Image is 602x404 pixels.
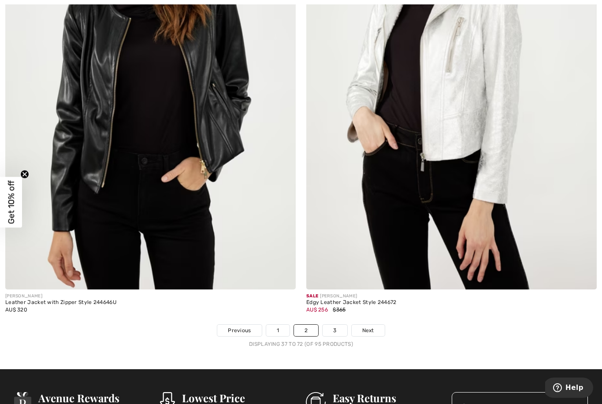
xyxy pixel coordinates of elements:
span: AU$ 256 [306,307,328,313]
button: Close teaser [20,170,29,178]
h3: Avenue Rewards [38,392,146,404]
a: 2 [294,325,318,336]
a: Previous [217,325,261,336]
div: [PERSON_NAME] [306,293,397,300]
iframe: Opens a widget where you can find more information [545,378,593,400]
div: Edgy Leather Jacket Style 244672 [306,300,397,306]
span: Sale [306,293,318,299]
div: Leather Jacket with Zipper Style 244646U [5,300,116,306]
a: 1 [266,325,290,336]
h3: Easy Returns [333,392,427,404]
span: Previous [228,326,251,334]
a: Next [352,325,385,336]
a: 3 [323,325,347,336]
span: Get 10% off [6,180,16,224]
span: $365 [333,307,346,313]
span: AU$ 320 [5,307,27,313]
div: [PERSON_NAME] [5,293,116,300]
span: Next [362,326,374,334]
